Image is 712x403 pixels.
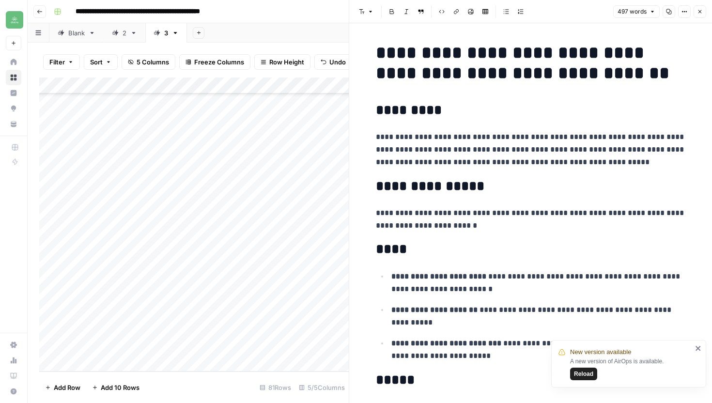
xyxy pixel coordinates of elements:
[6,353,21,368] a: Usage
[314,54,352,70] button: Undo
[194,57,244,67] span: Freeze Columns
[49,23,104,43] a: Blank
[164,28,168,38] div: 3
[256,380,295,395] div: 81 Rows
[6,101,21,116] a: Opportunities
[6,11,23,29] img: Distru Logo
[145,23,187,43] a: 3
[570,368,597,380] button: Reload
[570,347,631,357] span: New version available
[6,70,21,85] a: Browse
[104,23,145,43] a: 2
[695,344,702,352] button: close
[6,54,21,70] a: Home
[49,57,65,67] span: Filter
[613,5,660,18] button: 497 words
[574,370,593,378] span: Reload
[86,380,145,395] button: Add 10 Rows
[618,7,647,16] span: 497 words
[90,57,103,67] span: Sort
[68,28,85,38] div: Blank
[6,368,21,384] a: Learning Hub
[6,337,21,353] a: Settings
[137,57,169,67] span: 5 Columns
[6,384,21,399] button: Help + Support
[254,54,310,70] button: Row Height
[6,116,21,132] a: Your Data
[54,383,80,392] span: Add Row
[101,383,139,392] span: Add 10 Rows
[84,54,118,70] button: Sort
[43,54,80,70] button: Filter
[179,54,250,70] button: Freeze Columns
[39,380,86,395] button: Add Row
[6,85,21,101] a: Insights
[122,54,175,70] button: 5 Columns
[6,8,21,32] button: Workspace: Distru
[123,28,126,38] div: 2
[269,57,304,67] span: Row Height
[295,380,349,395] div: 5/5 Columns
[570,357,692,380] div: A new version of AirOps is available.
[329,57,346,67] span: Undo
